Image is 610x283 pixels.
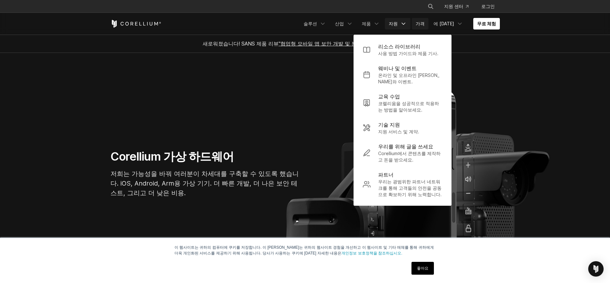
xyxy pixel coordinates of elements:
font: Corellium 가상 하드웨어 [110,149,234,163]
font: 우리는 광범위한 파트너 네트워크를 통해 고객들의 안전을 공동으로 확보하기 위해 노력합니다. [378,179,442,197]
div: 탐색 메뉴 [300,18,500,29]
font: 솔루션 [304,21,317,26]
font: Corellium에서 콘텐츠를 제작하고 돈을 받으세요. [378,151,441,162]
a: 웨비나 및 이벤트 온라인 및 오프라인 [PERSON_NAME]와 이벤트. [358,61,447,89]
font: 지원 서비스 및 계약. [378,129,419,134]
div: 탐색 메뉴 [420,1,500,12]
font: 기술 지원 [378,121,400,128]
div: 인터콤 메신저 열기 [588,261,604,277]
font: 좋아요 [417,266,428,271]
font: 이 웹사이트는 귀하의 컴퓨터에 쿠키를 저장합니다. 이 [PERSON_NAME]는 귀하의 웹사이트 경험을 개선하고 이 웹사이트 및 기타 매체를 통해 귀하에게 더욱 개인화된 서비... [175,245,434,255]
a: 리소스 라이브러리 사용 방법 가이드와 제품 기사. [358,39,447,61]
font: 지원 센터 [444,4,463,9]
font: 우리를 위해 글을 쓰세요 [378,143,433,150]
a: 개인정보 보호정책을 참조하십시오. [341,251,402,255]
a: 기술 지원 지원 서비스 및 계약. [358,117,447,139]
font: 자원 [389,21,398,26]
font: 무료 체험 [477,21,496,26]
font: 리소스 라이브러리 [378,43,420,50]
font: 코렐리움을 성공적으로 적용하는 방법을 알아보세요. [378,101,439,112]
a: "협업형 모바일 앱 보안 개발 및 분석"을 [279,40,369,47]
a: 파트너 우리는 광범위한 파트너 네트워크를 통해 고객들의 안전을 공동으로 확보하기 위해 노력합니다. [358,167,447,202]
font: 로그인 [481,4,495,9]
font: 온라인 및 오프라인 [PERSON_NAME]와 이벤트. [378,72,439,84]
font: 교육 수업 [378,93,400,100]
font: 새로워졌습니다! SANS 제품 리뷰 [203,40,279,47]
font: 저희는 가능성을 바꿔 여러분이 차세대를 구축할 수 있도록 했습니다. iOS, Android, Arm용 가상 기기. 더 빠른 개발, 더 나은 보안 테스트, 그리고 더 낮은 비용. [110,170,299,197]
a: 코렐리움 홈 [110,20,161,28]
button: 찾다 [425,1,436,12]
font: 제품 [362,21,371,26]
font: 파트너 [378,171,394,178]
font: 에 [DATE] [434,21,454,26]
font: 가격 [416,21,425,26]
font: 사용 방법 가이드와 제품 기사. [378,51,438,56]
a: 좋아요 [411,262,434,275]
a: 우리를 위해 글을 쓰세요 Corellium에서 콘텐츠를 제작하고 돈을 받으세요. [358,139,447,167]
font: 산업 [335,21,344,26]
a: 교육 수업 코렐리움을 성공적으로 적용하는 방법을 알아보세요. [358,89,447,117]
font: 웨비나 및 이벤트 [378,65,417,71]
